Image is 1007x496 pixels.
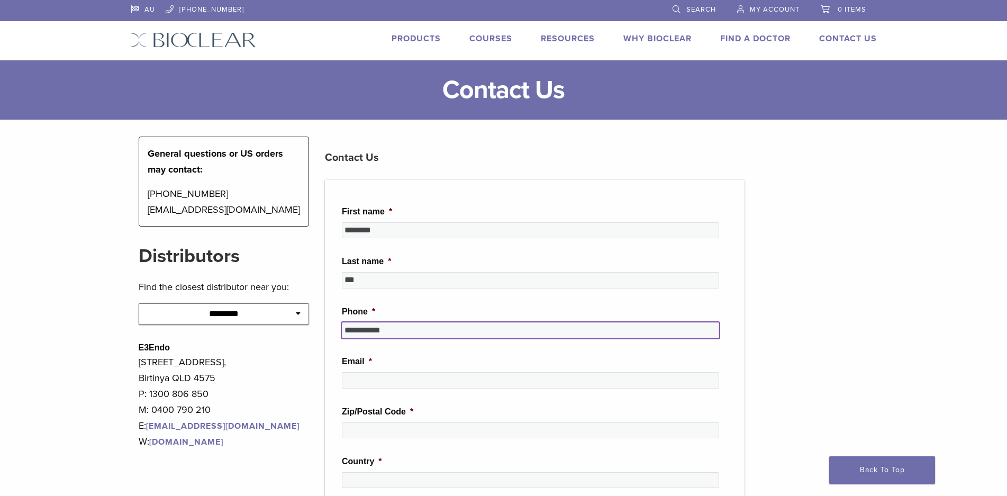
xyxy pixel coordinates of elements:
h2: Distributors [139,244,310,269]
a: Contact Us [819,33,877,44]
label: Email [342,356,372,367]
p: [PHONE_NUMBER] [EMAIL_ADDRESS][DOMAIN_NAME] [148,186,301,218]
label: Zip/Postal Code [342,407,413,418]
p: P: 1300 806 850 M: 0400 790 210 E: W: [139,386,310,449]
a: [DOMAIN_NAME] [149,437,223,447]
strong: E3Endo [139,343,170,352]
span: 0 items [838,5,866,14]
a: Courses [469,33,512,44]
a: Products [392,33,441,44]
a: [EMAIL_ADDRESS][DOMAIN_NAME] [146,421,300,431]
label: Last name [342,256,391,267]
img: Bioclear [131,32,256,48]
strong: General questions or US orders may contact: [148,148,283,175]
h3: Contact Us [325,145,745,170]
span: My Account [750,5,800,14]
a: Why Bioclear [623,33,692,44]
a: Find A Doctor [720,33,791,44]
a: Resources [541,33,595,44]
p: [STREET_ADDRESS], Birtinya QLD 4575 [139,354,310,386]
span: Search [686,5,716,14]
p: Find the closest distributor near you: [139,279,310,295]
label: Country [342,456,382,467]
label: First name [342,206,392,218]
a: Back To Top [829,456,935,484]
label: Phone [342,306,375,318]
